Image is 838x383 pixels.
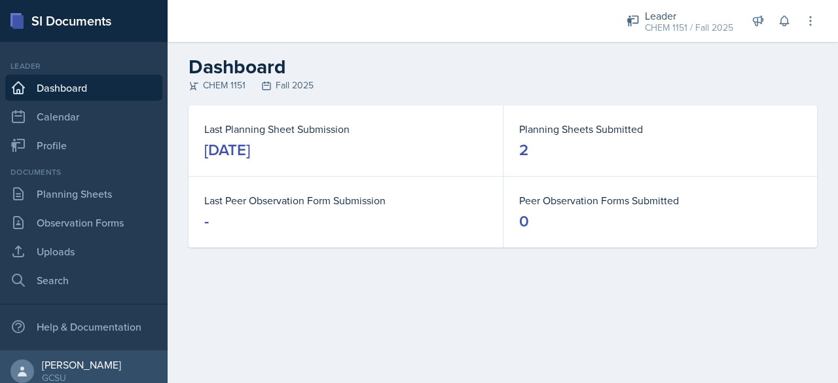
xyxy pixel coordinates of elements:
[5,238,162,264] a: Uploads
[204,211,209,232] div: -
[5,166,162,178] div: Documents
[519,211,529,232] div: 0
[5,181,162,207] a: Planning Sheets
[5,314,162,340] div: Help & Documentation
[5,210,162,236] a: Observation Forms
[189,55,817,79] h2: Dashboard
[5,103,162,130] a: Calendar
[204,121,487,137] dt: Last Planning Sheet Submission
[5,75,162,101] a: Dashboard
[204,192,487,208] dt: Last Peer Observation Form Submission
[5,60,162,72] div: Leader
[645,21,733,35] div: CHEM 1151 / Fall 2025
[204,139,250,160] div: [DATE]
[519,192,801,208] dt: Peer Observation Forms Submitted
[42,358,121,371] div: [PERSON_NAME]
[519,121,801,137] dt: Planning Sheets Submitted
[189,79,817,92] div: CHEM 1151 Fall 2025
[519,139,528,160] div: 2
[5,132,162,158] a: Profile
[5,267,162,293] a: Search
[645,8,733,24] div: Leader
